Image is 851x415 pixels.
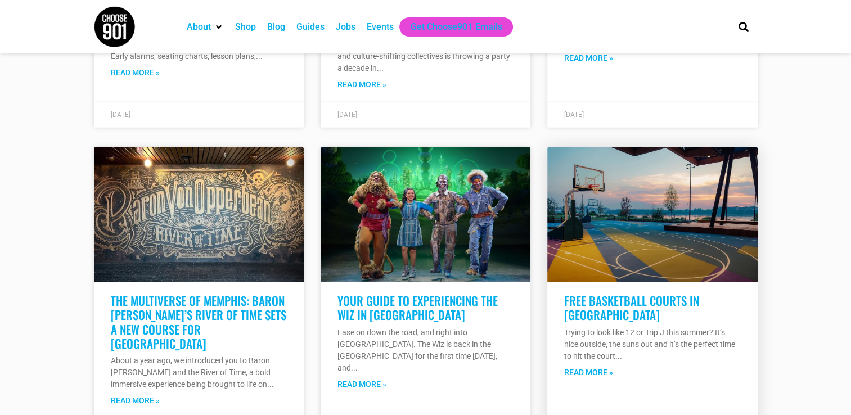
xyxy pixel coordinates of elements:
a: Shop [235,20,256,34]
p: About a year ago, we introduced you to Baron [PERSON_NAME] and the River of Time, a bold immersiv... [111,355,287,390]
span: [DATE] [337,111,357,119]
a: A mural reads "The Adventures of Baron Von Opperbean and the River of Time" with ornate lettering... [94,147,304,282]
nav: Main nav [181,17,719,37]
div: About [181,17,229,37]
a: Read more about UNAPOLOGETIC.10: A 10-Year Celebration of Memphis-Made Culture [337,79,386,91]
a: Your Guide to Experiencing The Wiz in [GEOGRAPHIC_DATA] [337,292,498,323]
a: Events [367,20,394,34]
a: Get Choose901 Emails [411,20,502,34]
a: Read more about Free Basketball Courts in Memphis [564,367,613,378]
a: About [187,20,211,34]
a: Read more about Teachers, the Back to School Bash Is On—And Memphis Is Buying You A Round! [111,67,160,79]
a: Four actors in colorful costumes pose on stage in front of a green, whimsical backdrop resembling... [321,147,530,282]
a: Read more about The Multiverse of Memphis: Baron Von Opperbean’s River of Time Sets a New Course ... [111,395,160,407]
a: Read more about Your Guide to Experiencing The Wiz in Memphis [337,378,386,390]
a: Free outdoor basketball court with colorful geometric patterns inspired by Memphis design, situat... [547,147,757,282]
p: Trying to look like 12 or Trip J this summer? It’s nice outside, the suns out and it’s the perfec... [564,327,740,362]
a: Free Basketball Courts in [GEOGRAPHIC_DATA] [564,292,699,323]
span: [DATE] [111,111,130,119]
a: Guides [296,20,325,34]
p: Ease on down the road, and right into [GEOGRAPHIC_DATA]. The Wiz is back in the [GEOGRAPHIC_DATA]... [337,327,514,374]
a: Blog [267,20,285,34]
a: Jobs [336,20,355,34]
a: The Multiverse of Memphis: Baron [PERSON_NAME]’s River of Time Sets a New Course for [GEOGRAPHIC_... [111,292,286,352]
div: Search [734,17,753,36]
a: Read more about Your Guide to Disability Pride Month [564,52,613,64]
span: [DATE] [564,111,584,119]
